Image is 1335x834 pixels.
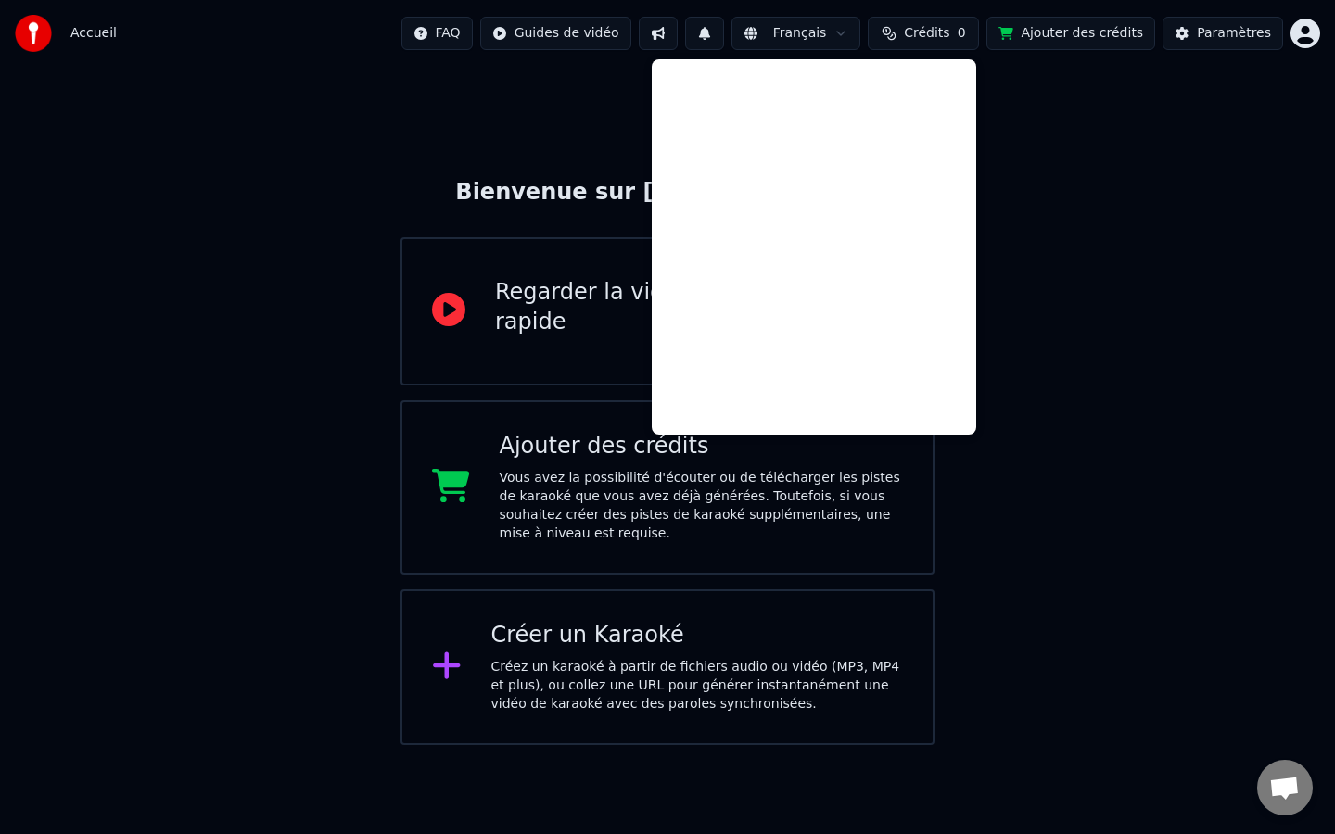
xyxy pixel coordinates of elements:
[491,658,904,714] div: Créez un karaoké à partir de fichiers audio ou vidéo (MP3, MP4 et plus), ou collez une URL pour g...
[958,24,966,43] span: 0
[491,621,904,651] div: Créer un Karaoké
[70,24,117,43] nav: breadcrumb
[1257,760,1313,815] div: Ouvrir le chat
[70,24,117,43] span: Accueil
[904,24,949,43] span: Crédits
[868,17,979,50] button: Crédits0
[495,278,903,337] div: Regarder la vidéo de démarrage rapide
[401,17,473,50] button: FAQ
[500,469,904,543] div: Vous avez la possibilité d'écouter ou de télécharger les pistes de karaoké que vous avez déjà gén...
[455,178,879,208] div: Bienvenue sur [PERSON_NAME]
[986,17,1155,50] button: Ajouter des crédits
[500,432,904,461] div: Ajouter des crédits
[1197,24,1271,43] div: Paramètres
[480,17,631,50] button: Guides de vidéo
[15,15,52,52] img: youka
[1163,17,1283,50] button: Paramètres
